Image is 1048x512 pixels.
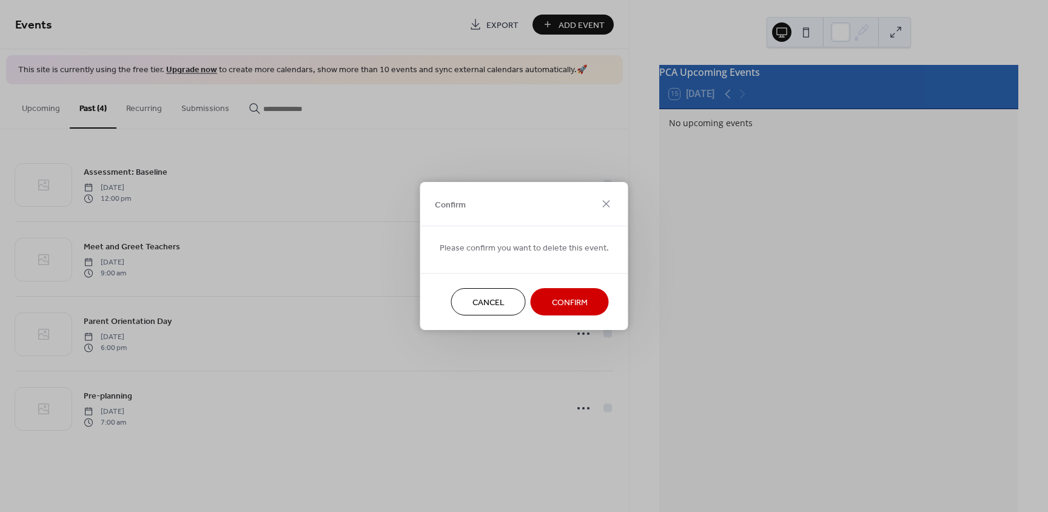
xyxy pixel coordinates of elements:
button: Confirm [531,288,609,315]
span: Confirm [552,297,588,309]
span: Cancel [472,297,505,309]
span: Confirm [435,198,466,211]
span: Please confirm you want to delete this event. [440,242,609,255]
button: Cancel [451,288,526,315]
